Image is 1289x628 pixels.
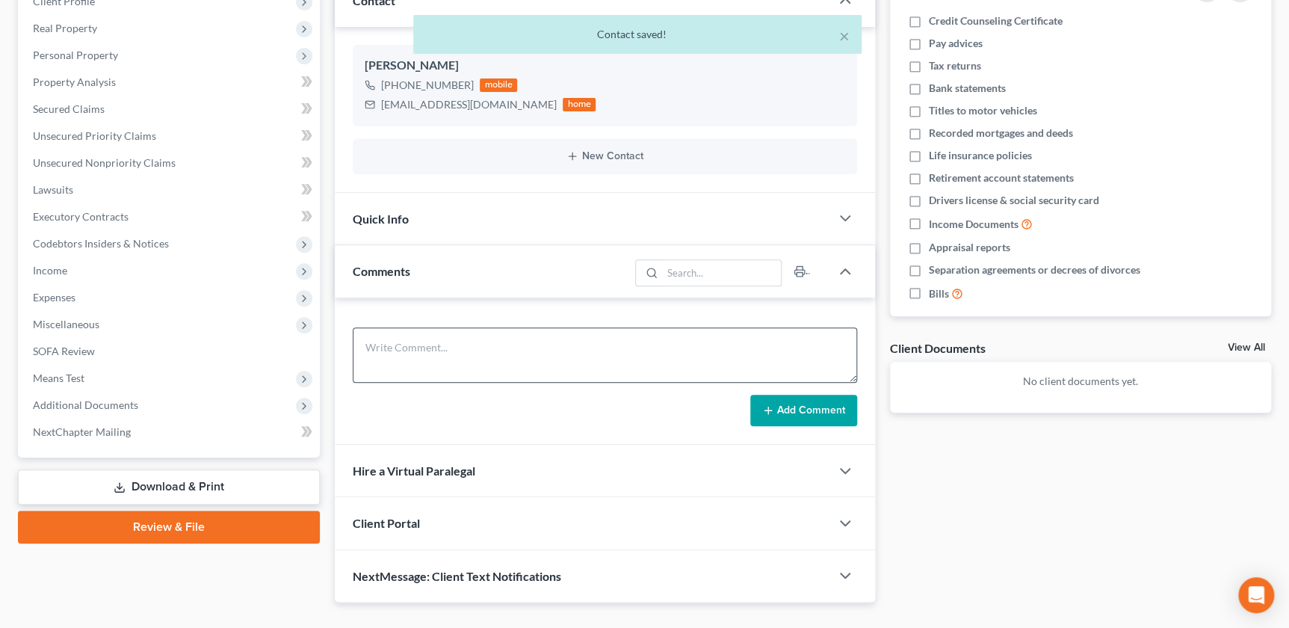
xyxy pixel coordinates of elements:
a: Download & Print [18,470,320,505]
a: NextChapter Mailing [21,419,320,446]
span: Drivers license & social security card [929,193,1099,208]
span: Property Analysis [33,76,116,88]
a: SOFA Review [21,338,320,365]
span: Unsecured Priority Claims [33,129,156,142]
a: Lawsuits [21,176,320,203]
span: Unsecured Nonpriority Claims [33,156,176,169]
span: NextMessage: Client Text Notifications [353,569,561,583]
div: Contact saved! [425,27,850,42]
span: Expenses [33,291,75,304]
a: Unsecured Nonpriority Claims [21,150,320,176]
span: NextChapter Mailing [33,425,131,438]
div: [PERSON_NAME] [365,57,844,75]
span: Income Documents [929,217,1018,232]
span: Titles to motor vehicles [929,103,1037,118]
a: Executory Contracts [21,203,320,230]
span: Tax returns [929,58,981,73]
div: home [563,98,596,111]
div: Open Intercom Messenger [1238,577,1274,613]
a: View All [1228,342,1265,353]
button: Add Comment [750,395,857,426]
span: Recorded mortgages and deeds [929,126,1073,141]
span: Hire a Virtual Paralegal [353,464,475,478]
a: Review & File [18,511,320,544]
span: Executory Contracts [33,210,129,223]
button: New Contact [365,150,844,162]
a: Property Analysis [21,69,320,96]
div: [PHONE_NUMBER] [381,78,474,93]
div: mobile [480,78,517,92]
span: Appraisal reports [929,240,1010,255]
span: Miscellaneous [33,318,99,330]
span: Bank statements [929,81,1006,96]
a: Secured Claims [21,96,320,123]
span: Credit Counseling Certificate [929,13,1063,28]
div: Client Documents [890,340,986,356]
span: Additional Documents [33,398,138,411]
span: Client Portal [353,516,420,530]
span: Life insurance policies [929,148,1032,163]
span: Bills [929,286,949,301]
span: Separation agreements or decrees of divorces [929,262,1140,277]
span: Secured Claims [33,102,105,115]
span: Means Test [33,372,84,384]
span: SOFA Review [33,345,95,357]
input: Search... [662,260,781,286]
span: Comments [353,264,410,278]
div: [EMAIL_ADDRESS][DOMAIN_NAME] [381,97,557,112]
button: × [839,27,850,45]
span: Retirement account statements [929,170,1074,185]
span: Codebtors Insiders & Notices [33,237,169,250]
a: Unsecured Priority Claims [21,123,320,150]
span: Lawsuits [33,183,73,196]
span: Income [33,264,67,277]
p: No client documents yet. [902,374,1259,389]
span: Quick Info [353,212,409,226]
